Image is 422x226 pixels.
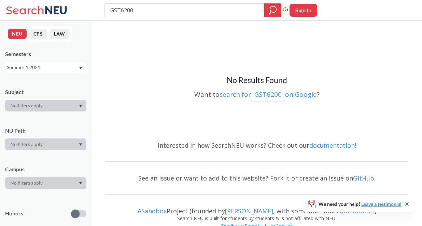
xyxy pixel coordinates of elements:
button: CPS [29,29,47,39]
a: Leave a testimonial [361,201,402,207]
button: NEU [8,29,27,39]
a: search forGST6200on Google [220,90,317,99]
button: Sign In [290,4,317,17]
div: Search NEU is built for students by students & is not affiliated with NEU. [105,215,408,222]
a: GitHub [353,174,374,182]
div: Interested in how SearchNEU works? Check out our [105,135,408,155]
div: See an issue or want to add to this website? Fork it or create an issue on . [105,168,408,188]
div: Dropdown arrow [5,138,86,150]
a: [PERSON_NAME] [225,207,273,215]
div: Subject [5,88,86,96]
svg: Dropdown arrow [79,105,82,107]
input: Class, professor, course number, "phrase" [110,4,259,16]
svg: Dropdown arrow [79,67,82,69]
div: A Project (founded by , with some awesome ) [105,201,408,215]
span: We need your help! [319,202,402,207]
div: NU Path [5,127,86,134]
a: documentation! [309,141,356,149]
div: magnifying glass [264,3,281,17]
p: GST6200 [254,90,282,99]
div: Summer 1 2021Dropdown arrow [5,62,86,73]
svg: magnifying glass [269,5,277,15]
svg: Dropdown arrow [79,182,82,185]
div: Dropdown arrow [5,177,86,189]
div: Summer 1 2021 [7,64,78,71]
div: Dropdown arrow [5,100,86,111]
h3: No Results Found [105,75,408,85]
div: Want to ? [105,85,408,101]
a: Sandbox [141,207,167,215]
button: LAW [50,29,69,39]
p: Honors [5,210,23,217]
svg: Dropdown arrow [79,143,82,146]
div: Semesters [5,50,86,58]
div: Campus [5,165,86,173]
